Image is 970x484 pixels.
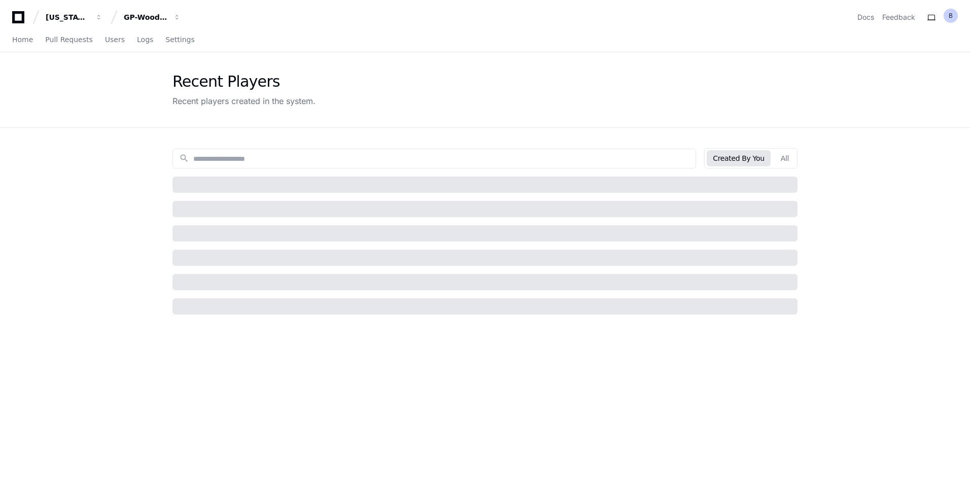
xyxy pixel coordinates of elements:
span: Home [12,37,33,43]
mat-icon: search [179,153,189,163]
span: Users [105,37,125,43]
div: Recent players created in the system. [172,95,316,107]
div: Recent Players [172,73,316,91]
div: GP-WoodDuck 2.0 [124,12,167,22]
span: Logs [137,37,153,43]
button: Feedback [882,12,915,22]
a: Home [12,28,33,52]
a: Logs [137,28,153,52]
button: All [775,150,795,166]
button: B [944,9,958,23]
button: GP-WoodDuck 2.0 [120,8,185,26]
div: [US_STATE] Pacific [46,12,89,22]
span: Pull Requests [45,37,92,43]
span: Settings [165,37,194,43]
button: [US_STATE] Pacific [42,8,107,26]
a: Users [105,28,125,52]
a: Docs [857,12,874,22]
button: Created By You [707,150,770,166]
a: Pull Requests [45,28,92,52]
h1: B [949,12,953,20]
a: Settings [165,28,194,52]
